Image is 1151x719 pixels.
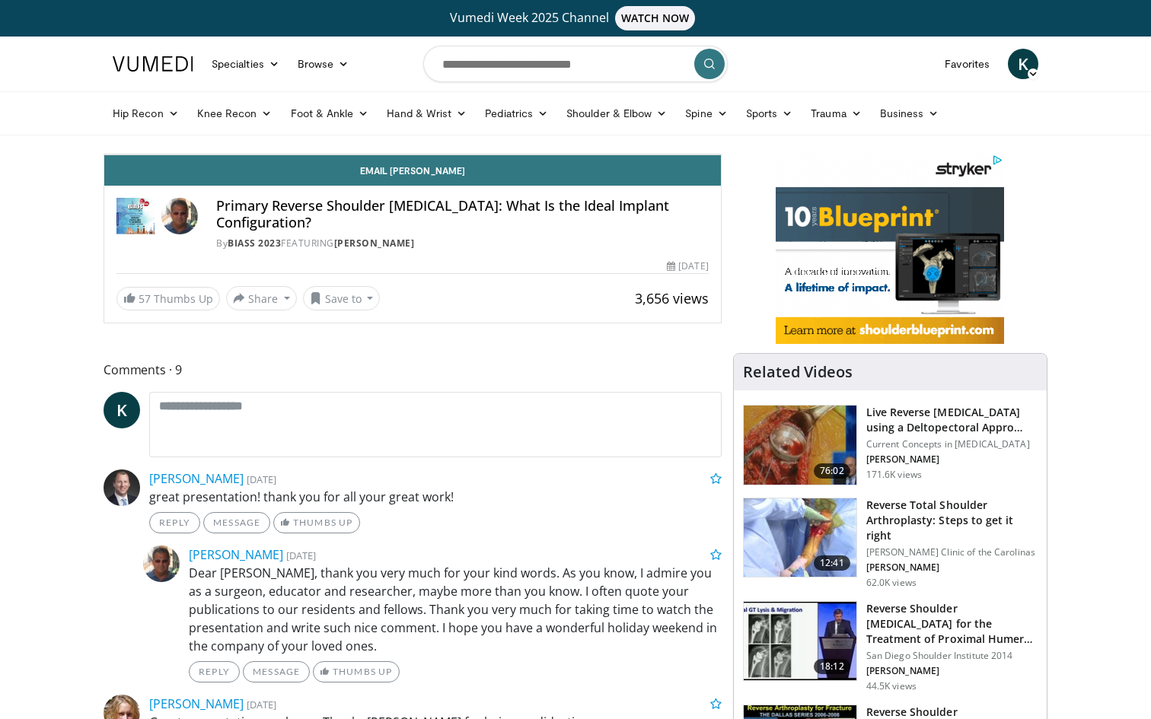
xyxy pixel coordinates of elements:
a: Thumbs Up [313,661,399,682]
span: 12:41 [814,555,850,571]
img: Avatar [161,198,198,234]
a: Specialties [202,49,289,79]
small: [DATE] [286,549,316,562]
h4: Primary Reverse Shoulder [MEDICAL_DATA]: What Is the Ideal Implant Configuration? [216,198,709,231]
h3: Reverse Shoulder [MEDICAL_DATA] for the Treatment of Proximal Humeral … [866,601,1038,647]
a: 18:12 Reverse Shoulder [MEDICAL_DATA] for the Treatment of Proximal Humeral … San Diego Shoulder ... [743,601,1038,692]
span: 3,656 views [635,289,709,307]
img: 326034_0000_1.png.150x105_q85_crop-smart_upscale.jpg [744,498,856,577]
h3: Reverse Total Shoulder Arthroplasty: Steps to get it right [866,498,1038,543]
div: By FEATURING [216,237,709,250]
a: BIASS 2023 [228,237,281,250]
a: Spine [676,98,736,129]
p: [PERSON_NAME] Clinic of the Carolinas [866,546,1038,558]
p: Current Concepts in [MEDICAL_DATA] [866,438,1038,450]
p: [PERSON_NAME] [866,665,1038,677]
p: San Diego Shoulder Institute 2014 [866,650,1038,662]
a: [PERSON_NAME] [149,695,244,712]
a: K [104,392,140,428]
a: 57 Thumbs Up [116,287,220,310]
a: Shoulder & Elbow [557,98,676,129]
a: K [1008,49,1038,79]
input: Search topics, interventions [423,46,728,82]
span: 18:12 [814,659,850,674]
h4: Related Videos [743,363,853,381]
a: Message [203,512,270,533]
p: [PERSON_NAME] [866,562,1038,574]
a: Sports [737,98,802,129]
iframe: Advertisement [776,154,1004,344]
img: Avatar [143,546,180,582]
a: Thumbs Up [273,512,359,533]
p: [PERSON_NAME] [866,453,1038,466]
a: Reply [189,661,240,682]
a: Knee Recon [188,98,282,129]
p: 171.6K views [866,469,922,481]
button: Share [226,286,297,310]
span: 76:02 [814,463,850,479]
img: Q2xRg7exoPLTwO8X4xMDoxOjA4MTsiGN.150x105_q85_crop-smart_upscale.jpg [744,602,856,681]
a: 12:41 Reverse Total Shoulder Arthroplasty: Steps to get it right [PERSON_NAME] Clinic of the Caro... [743,498,1038,589]
p: great presentation! thank you for all your great work! [149,488,722,506]
img: 684033_3.png.150x105_q85_crop-smart_upscale.jpg [744,406,856,485]
a: Foot & Ankle [282,98,378,129]
a: Browse [289,49,359,79]
small: [DATE] [247,472,276,486]
button: Save to [303,286,381,310]
div: [DATE] [667,259,708,273]
a: [PERSON_NAME] [334,237,415,250]
span: Comments 9 [104,360,722,380]
a: Hip Recon [104,98,188,129]
a: Reply [149,512,200,533]
h3: Live Reverse [MEDICAL_DATA] using a Deltopectoral Appro… [866,405,1038,435]
span: 57 [139,291,151,306]
a: 76:02 Live Reverse [MEDICAL_DATA] using a Deltopectoral Appro… Current Concepts in [MEDICAL_DATA]... [743,405,1038,485]
a: Favorites [936,49,999,79]
small: [DATE] [247,698,276,711]
a: [PERSON_NAME] [189,546,283,563]
p: Dear [PERSON_NAME], thank you very much for your kind words. As you know, I admire you as a surge... [189,564,722,655]
a: Business [871,98,949,129]
p: 44.5K views [866,680,917,692]
a: Pediatrics [476,98,557,129]
img: VuMedi Logo [113,56,193,72]
img: BIASS 2023 [116,198,155,234]
span: WATCH NOW [615,6,696,30]
a: Email [PERSON_NAME] [104,155,721,186]
p: 62.0K views [866,577,917,589]
a: Hand & Wrist [378,98,476,129]
a: Vumedi Week 2025 ChannelWATCH NOW [115,6,1036,30]
a: Trauma [802,98,871,129]
a: [PERSON_NAME] [149,470,244,487]
a: Message [243,661,310,682]
img: Avatar [104,469,140,506]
